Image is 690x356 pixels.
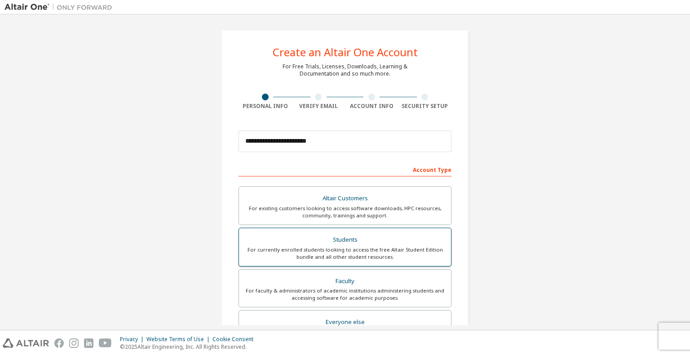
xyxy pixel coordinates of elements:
div: For faculty & administrators of academic institutions administering students and accessing softwa... [244,287,446,302]
img: linkedin.svg [84,338,93,348]
div: Everyone else [244,316,446,329]
img: instagram.svg [69,338,79,348]
div: Verify Email [292,103,345,110]
img: Altair One [4,3,117,12]
div: Website Terms of Use [146,336,212,343]
div: For Free Trials, Licenses, Downloads, Learning & Documentation and so much more. [283,63,407,77]
img: facebook.svg [54,338,64,348]
div: Account Type [239,162,451,176]
img: altair_logo.svg [3,338,49,348]
div: Create an Altair One Account [273,47,418,58]
div: Cookie Consent [212,336,259,343]
p: © 2025 Altair Engineering, Inc. All Rights Reserved. [120,343,259,351]
img: youtube.svg [99,338,112,348]
div: Personal Info [239,103,292,110]
div: Altair Customers [244,192,446,205]
div: Students [244,234,446,246]
div: For currently enrolled students looking to access the free Altair Student Edition bundle and all ... [244,246,446,261]
div: For existing customers looking to access software downloads, HPC resources, community, trainings ... [244,205,446,219]
div: Faculty [244,275,446,288]
div: Security Setup [398,103,452,110]
div: Privacy [120,336,146,343]
div: Account Info [345,103,398,110]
